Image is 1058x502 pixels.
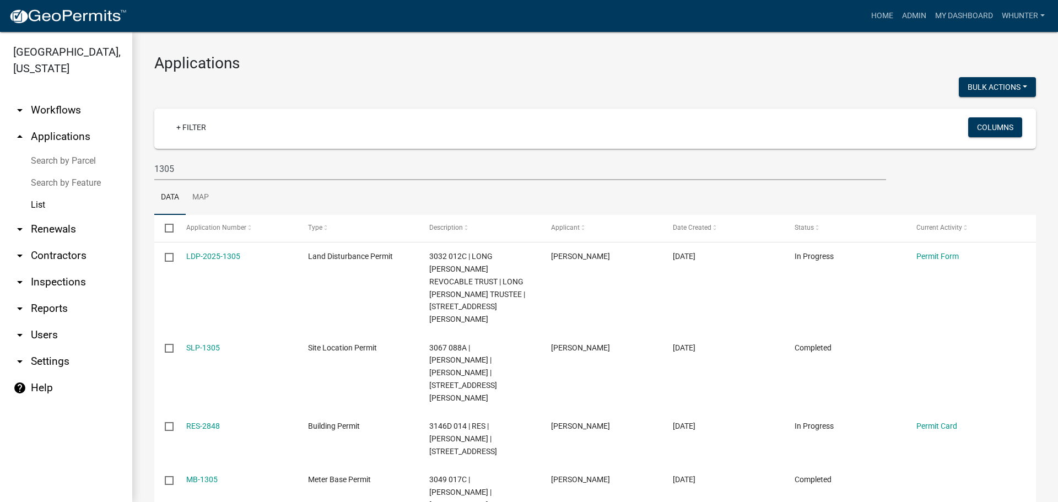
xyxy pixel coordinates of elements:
[13,130,26,143] i: arrow_drop_up
[673,422,695,430] span: 11/26/2024
[673,343,695,352] span: 01/31/2025
[13,328,26,342] i: arrow_drop_down
[13,104,26,117] i: arrow_drop_down
[784,215,906,241] datatable-header-cell: Status
[186,422,220,430] a: RES-2848
[13,276,26,289] i: arrow_drop_down
[916,224,962,231] span: Current Activity
[13,223,26,236] i: arrow_drop_down
[673,224,711,231] span: Date Created
[916,252,959,261] a: Permit Form
[13,381,26,395] i: help
[551,343,610,352] span: WILLIAM FRANSISCO ORDONEZ
[795,252,834,261] span: In Progress
[795,343,832,352] span: Completed
[308,475,371,484] span: Meter Base Permit
[551,422,610,430] span: EDWIN PARRA
[168,117,215,137] a: + Filter
[541,215,662,241] datatable-header-cell: Applicant
[154,158,886,180] input: Search for applications
[906,215,1028,241] datatable-header-cell: Current Activity
[175,215,297,241] datatable-header-cell: Application Number
[186,252,240,261] a: LDP-2025-1305
[154,180,186,215] a: Data
[429,422,497,456] span: 3146D 014 | RES | EDWIN S PARRA | 13050 BIG CREEK RD
[186,224,246,231] span: Application Number
[916,422,957,430] a: Permit Card
[931,6,997,26] a: My Dashboard
[186,343,220,352] a: SLP-1305
[968,117,1022,137] button: Columns
[429,252,525,323] span: 3032 012C | LONG JOSEPH MURRAY REVOCABLE TRUST | LONG JOSEPH MURRAY TRUSTEE | 15 SAM HILL RD
[429,224,463,231] span: Description
[186,475,218,484] a: MB-1305
[429,343,497,402] span: 3067 088A | RONALD CRUSE | ORDONEZ WILLIAM FRANCISCO | 110 WATSON RD
[308,252,393,261] span: Land Disturbance Permit
[997,6,1049,26] a: whunter
[419,215,541,241] datatable-header-cell: Description
[673,252,695,261] span: 08/15/2025
[867,6,898,26] a: Home
[13,249,26,262] i: arrow_drop_down
[154,54,1036,73] h3: Applications
[673,475,695,484] span: 09/05/2023
[308,224,322,231] span: Type
[297,215,419,241] datatable-header-cell: Type
[13,355,26,368] i: arrow_drop_down
[551,224,580,231] span: Applicant
[662,215,784,241] datatable-header-cell: Date Created
[795,224,814,231] span: Status
[154,215,175,241] datatable-header-cell: Select
[551,252,610,261] span: BOBBY LONG
[795,475,832,484] span: Completed
[308,343,377,352] span: Site Location Permit
[308,422,360,430] span: Building Permit
[959,77,1036,97] button: Bulk Actions
[186,180,215,215] a: Map
[795,422,834,430] span: In Progress
[13,302,26,315] i: arrow_drop_down
[898,6,931,26] a: Admin
[551,475,610,484] span: JASON E DEAN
